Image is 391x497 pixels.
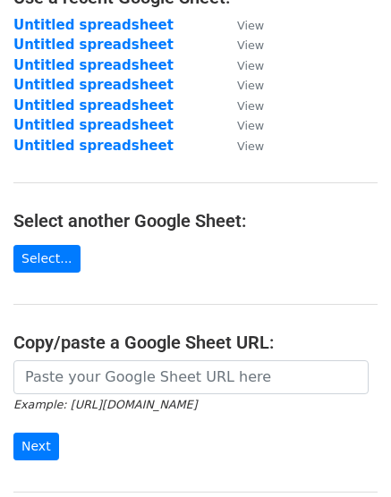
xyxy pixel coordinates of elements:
[219,77,264,93] a: View
[237,119,264,132] small: View
[219,57,264,73] a: View
[219,117,264,133] a: View
[219,17,264,33] a: View
[13,398,197,411] small: Example: [URL][DOMAIN_NAME]
[237,139,264,153] small: View
[237,59,264,72] small: View
[219,37,264,53] a: View
[237,19,264,32] small: View
[13,138,174,154] a: Untitled spreadsheet
[219,138,264,154] a: View
[13,245,81,273] a: Select...
[13,117,174,133] a: Untitled spreadsheet
[13,57,174,73] a: Untitled spreadsheet
[237,38,264,52] small: View
[13,210,378,232] h4: Select another Google Sheet:
[13,37,174,53] a: Untitled spreadsheet
[13,97,174,114] a: Untitled spreadsheet
[13,17,174,33] a: Untitled spreadsheet
[13,332,378,353] h4: Copy/paste a Google Sheet URL:
[219,97,264,114] a: View
[237,99,264,113] small: View
[13,433,59,460] input: Next
[13,77,174,93] a: Untitled spreadsheet
[13,360,369,394] input: Paste your Google Sheet URL here
[237,79,264,92] small: View
[302,411,391,497] iframe: Chat Widget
